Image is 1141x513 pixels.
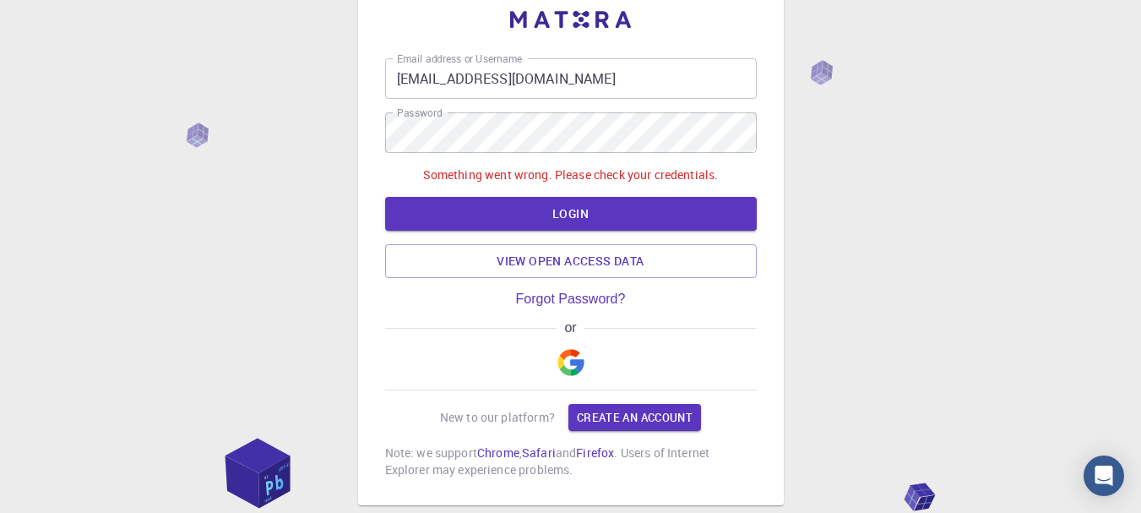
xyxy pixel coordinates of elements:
[477,445,519,461] a: Chrome
[516,292,626,307] a: Forgot Password?
[397,52,522,66] label: Email address or Username
[423,166,719,183] p: Something went wrong. Please check your credentials.
[440,409,555,426] p: New to our platform?
[385,197,757,231] button: LOGIN
[1084,456,1124,496] div: Open Intercom Messenger
[397,106,442,120] label: Password
[557,320,584,336] span: or
[557,349,584,376] img: Google
[568,404,701,431] a: Create an account
[576,445,614,461] a: Firefox
[522,445,556,461] a: Safari
[385,244,757,278] a: View open access data
[385,445,757,478] p: Note: we support , and . Users of Internet Explorer may experience problems.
